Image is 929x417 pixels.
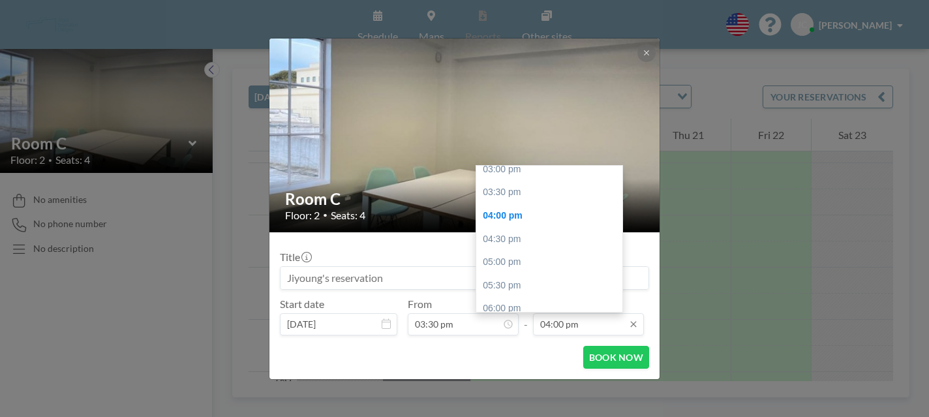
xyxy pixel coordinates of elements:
button: BOOK NOW [583,346,649,369]
label: From [408,298,432,311]
label: Title [280,251,311,264]
label: Start date [280,298,324,311]
h2: Room C [285,189,645,209]
span: - [524,302,528,331]
div: 05:00 pm [476,251,622,274]
div: 06:00 pm [476,297,622,320]
div: 05:30 pm [476,274,622,298]
span: Floor: 2 [285,209,320,222]
div: 03:00 pm [476,158,622,181]
div: 03:30 pm [476,181,622,204]
input: Jiyoung's reservation [281,267,648,289]
span: • [323,210,327,220]
div: 04:30 pm [476,228,622,251]
span: Seats: 4 [331,209,365,222]
div: 04:00 pm [476,204,622,228]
